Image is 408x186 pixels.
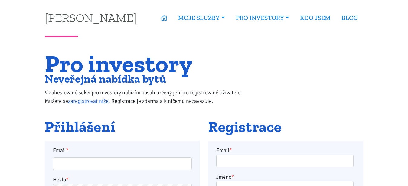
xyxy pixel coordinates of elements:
abbr: required [229,147,232,154]
h1: Pro investory [45,54,254,74]
label: Heslo [53,175,69,184]
a: KDO JSEM [295,11,336,25]
label: Email [216,146,232,155]
h2: Registrace [208,119,363,135]
p: V zaheslované sekci pro investory nabízím obsah určený jen pro registrované uživatele. Můžete se ... [45,88,254,105]
a: PRO INVESTORY [230,11,295,25]
h2: Neveřejná nabídka bytů [45,74,254,84]
a: MOJE SLUŽBY [173,11,230,25]
label: Jméno [216,173,234,181]
abbr: required [231,174,234,180]
label: Email [49,146,196,155]
a: [PERSON_NAME] [45,12,137,24]
a: BLOG [336,11,363,25]
h2: Přihlášení [45,119,200,135]
a: zaregistrovat níže [68,98,109,104]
